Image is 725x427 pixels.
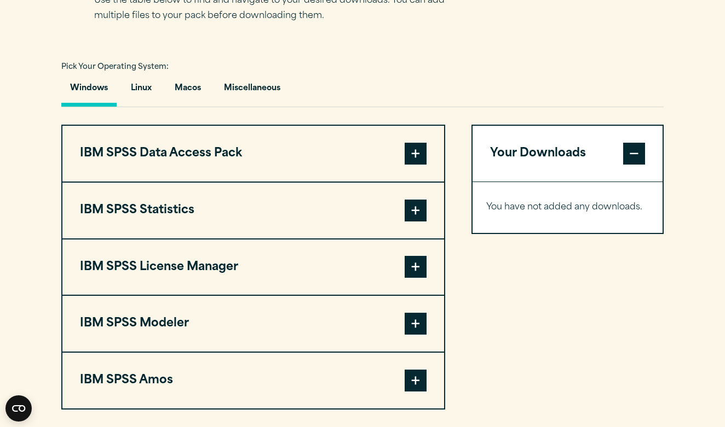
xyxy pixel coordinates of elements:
button: IBM SPSS Data Access Pack [62,126,444,182]
button: IBM SPSS Modeler [62,296,444,352]
span: Pick Your Operating System: [61,63,169,71]
p: You have not added any downloads. [486,200,649,215]
button: Open CMP widget [5,395,32,422]
div: Your Downloads [473,182,663,233]
button: IBM SPSS License Manager [62,239,444,295]
button: Miscellaneous [215,75,289,107]
button: Linux [122,75,160,107]
button: Windows [61,75,117,107]
button: IBM SPSS Amos [62,353,444,408]
button: Macos [166,75,210,107]
button: IBM SPSS Statistics [62,183,444,238]
button: Your Downloads [473,126,663,182]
